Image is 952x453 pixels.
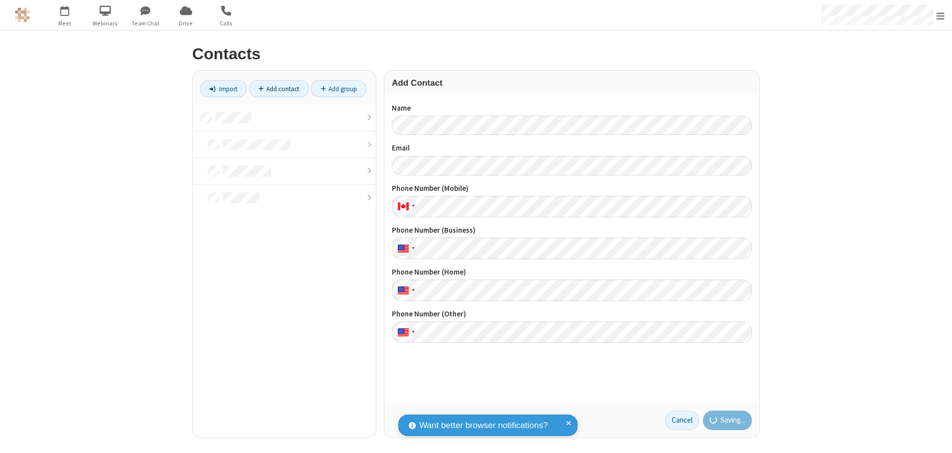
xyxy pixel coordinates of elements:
[392,238,418,259] div: United States: + 1
[392,143,752,154] label: Email
[392,103,752,114] label: Name
[419,419,548,432] span: Want better browser notifications?
[87,19,124,28] span: Webinars
[192,45,760,63] h2: Contacts
[703,411,752,431] button: Saving...
[167,19,205,28] span: Drive
[46,19,84,28] span: Meet
[392,196,418,217] div: Canada: + 1
[249,80,309,97] a: Add contact
[665,411,699,431] a: Cancel
[392,280,418,301] div: United States: + 1
[720,415,745,426] span: Saving...
[392,308,752,320] label: Phone Number (Other)
[15,7,30,22] img: QA Selenium DO NOT DELETE OR CHANGE
[200,80,247,97] a: Import
[208,19,245,28] span: Calls
[311,80,366,97] a: Add group
[392,225,752,236] label: Phone Number (Business)
[127,19,164,28] span: Team Chat
[392,267,752,278] label: Phone Number (Home)
[392,183,752,194] label: Phone Number (Mobile)
[392,321,418,343] div: United States: + 1
[392,78,752,88] h3: Add Contact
